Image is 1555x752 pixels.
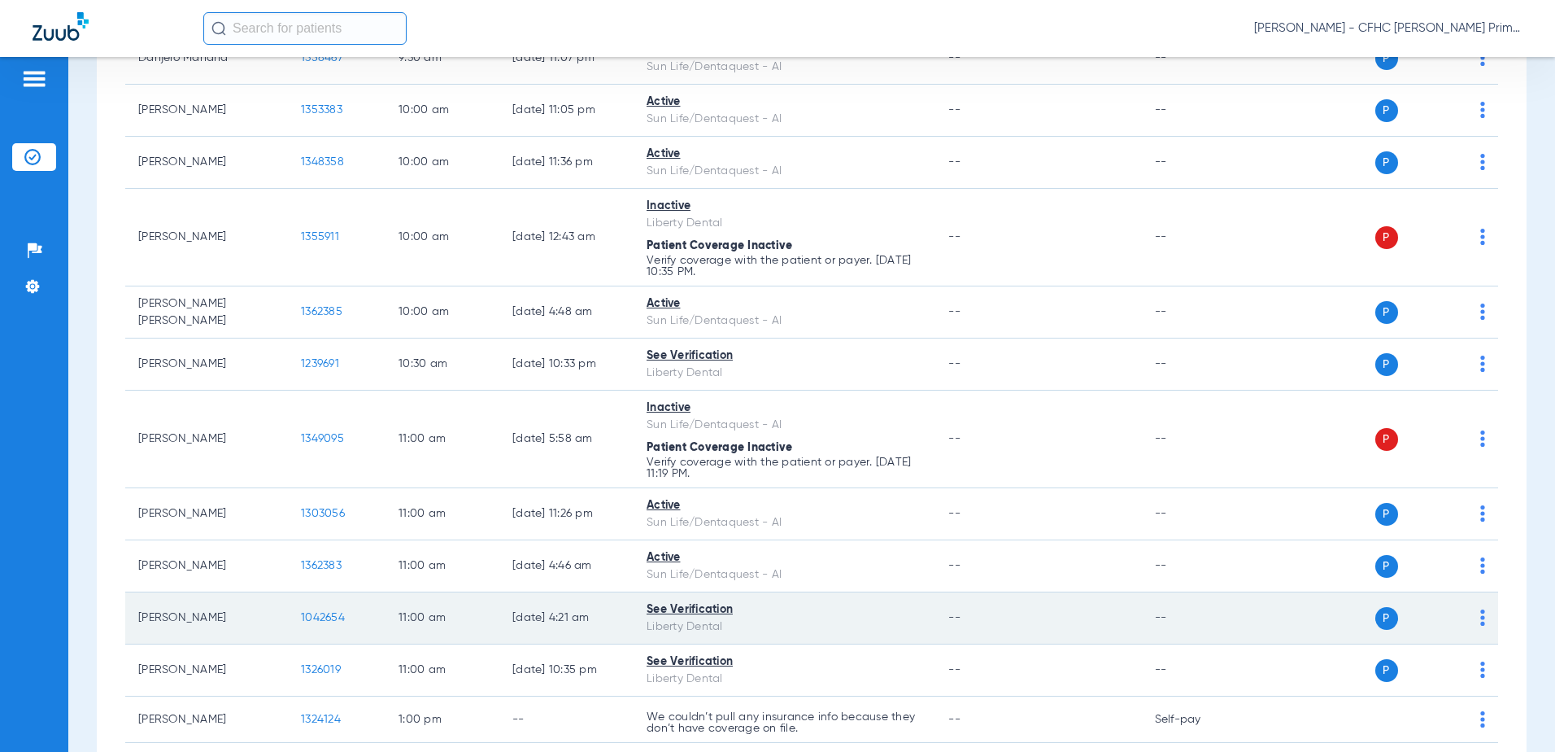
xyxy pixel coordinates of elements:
[385,33,499,85] td: 9:30 AM
[125,592,288,645] td: [PERSON_NAME]
[385,697,499,743] td: 1:00 PM
[125,137,288,189] td: [PERSON_NAME]
[301,52,343,63] span: 1358467
[1142,85,1252,137] td: --
[647,146,922,163] div: Active
[385,592,499,645] td: 11:00 AM
[1375,47,1398,70] span: P
[647,442,792,453] span: Patient Coverage Inactive
[499,33,634,85] td: [DATE] 11:07 PM
[1480,102,1485,118] img: group-dot-blue.svg
[1480,431,1485,447] img: group-dot-blue.svg
[948,358,960,369] span: --
[948,231,960,243] span: --
[647,255,922,278] p: Verify coverage with the patient or payer. [DATE] 10:35 PM.
[499,697,634,743] td: --
[1480,610,1485,626] img: group-dot-blue.svg
[647,549,922,566] div: Active
[647,711,922,734] p: We couldn’t pull any insurance info because they don’t have coverage on file.
[125,33,288,85] td: Danjelo Manana
[948,664,960,675] span: --
[1142,697,1252,743] td: Self-pay
[1142,488,1252,540] td: --
[1480,557,1485,574] img: group-dot-blue.svg
[948,104,960,116] span: --
[647,514,922,531] div: Sun Life/Dentaquest - AI
[1142,339,1252,391] td: --
[1480,505,1485,522] img: group-dot-blue.svg
[385,540,499,592] td: 11:00 AM
[647,198,922,215] div: Inactive
[647,619,922,636] div: Liberty Dental
[948,156,960,168] span: --
[1142,189,1252,286] td: --
[211,21,226,36] img: Search Icon
[125,697,288,743] td: [PERSON_NAME]
[647,601,922,619] div: See Verification
[1375,659,1398,682] span: P
[1480,356,1485,372] img: group-dot-blue.svg
[1142,286,1252,339] td: --
[125,645,288,697] td: [PERSON_NAME]
[1480,304,1485,320] img: group-dot-blue.svg
[385,137,499,189] td: 10:00 AM
[125,286,288,339] td: [PERSON_NAME] [PERSON_NAME]
[948,306,960,317] span: --
[948,560,960,571] span: --
[301,104,342,116] span: 1353383
[499,540,634,592] td: [DATE] 4:46 AM
[1375,428,1398,451] span: P
[647,671,922,688] div: Liberty Dental
[125,339,288,391] td: [PERSON_NAME]
[499,488,634,540] td: [DATE] 11:26 PM
[301,664,341,675] span: 1326019
[647,313,922,330] div: Sun Life/Dentaquest - AI
[1474,674,1555,752] iframe: Chat Widget
[647,163,922,180] div: Sun Life/Dentaquest - AI
[499,391,634,488] td: [DATE] 5:58 AM
[301,433,344,444] span: 1349095
[385,85,499,137] td: 10:00 AM
[1375,226,1398,249] span: P
[125,85,288,137] td: [PERSON_NAME]
[647,457,922,479] p: Verify coverage with the patient or payer. [DATE] 11:19 PM.
[499,137,634,189] td: [DATE] 11:36 PM
[948,714,960,725] span: --
[1480,229,1485,245] img: group-dot-blue.svg
[499,85,634,137] td: [DATE] 11:05 PM
[125,540,288,592] td: [PERSON_NAME]
[647,111,922,128] div: Sun Life/Dentaquest - AI
[385,189,499,286] td: 10:00 AM
[203,12,407,45] input: Search for patients
[948,52,960,63] span: --
[385,286,499,339] td: 10:00 AM
[1142,592,1252,645] td: --
[499,592,634,645] td: [DATE] 4:21 AM
[647,400,922,417] div: Inactive
[499,286,634,339] td: [DATE] 4:48 AM
[1254,20,1522,37] span: [PERSON_NAME] - CFHC [PERSON_NAME] Primary Care Dental
[647,348,922,365] div: See Verification
[948,508,960,519] span: --
[647,295,922,313] div: Active
[647,497,922,514] div: Active
[301,714,341,725] span: 1324124
[647,215,922,232] div: Liberty Dental
[1375,353,1398,376] span: P
[301,156,344,168] span: 1348358
[499,339,634,391] td: [DATE] 10:33 PM
[647,417,922,434] div: Sun Life/Dentaquest - AI
[647,566,922,584] div: Sun Life/Dentaquest - AI
[948,433,960,444] span: --
[1480,154,1485,170] img: group-dot-blue.svg
[647,59,922,76] div: Sun Life/Dentaquest - AI
[1375,99,1398,122] span: P
[125,391,288,488] td: [PERSON_NAME]
[1375,607,1398,630] span: P
[385,339,499,391] td: 10:30 AM
[499,189,634,286] td: [DATE] 12:43 AM
[647,654,922,671] div: See Verification
[1375,301,1398,324] span: P
[1142,645,1252,697] td: --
